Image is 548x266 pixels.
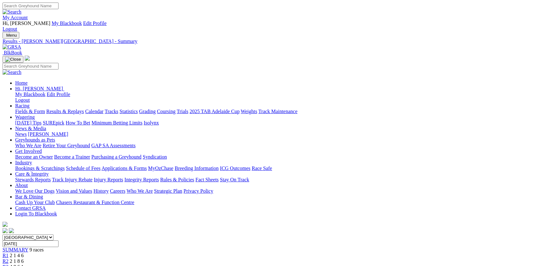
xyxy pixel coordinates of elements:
[15,148,42,154] a: Get Involved
[10,253,24,258] span: 2 1 4 6
[258,109,297,114] a: Track Maintenance
[10,258,24,264] span: 2 1 8 6
[54,154,90,160] a: Become a Trainer
[157,109,176,114] a: Coursing
[15,109,545,114] div: Racing
[3,3,59,9] input: Search
[66,166,100,171] a: Schedule of Fees
[15,120,545,126] div: Wagering
[3,21,50,26] span: Hi, [PERSON_NAME]
[4,50,22,55] span: BlkBook
[15,92,545,103] div: Hi, [PERSON_NAME]
[15,143,545,148] div: Greyhounds as Pets
[15,97,30,103] a: Logout
[127,188,153,194] a: Who We Are
[56,200,134,205] a: Chasers Restaurant & Function Centre
[144,120,159,125] a: Isolynx
[3,228,8,233] img: facebook.svg
[15,86,64,91] a: Hi, [PERSON_NAME]
[91,154,141,160] a: Purchasing a Greyhound
[15,80,28,86] a: Home
[3,253,9,258] a: R1
[15,200,55,205] a: Cash Up Your Club
[3,258,9,264] a: R2
[3,247,28,252] a: SUMMARY
[184,188,213,194] a: Privacy Policy
[15,120,41,125] a: [DATE] Tips
[15,143,41,148] a: Who We Are
[15,131,27,137] a: News
[124,177,159,182] a: Integrity Reports
[15,154,53,160] a: Become an Owner
[220,166,250,171] a: ICG Outcomes
[15,166,545,171] div: Industry
[15,200,545,205] div: Bar & Dining
[190,109,240,114] a: 2025 TAB Adelaide Cup
[52,21,82,26] a: My Blackbook
[52,177,92,182] a: Track Injury Rebate
[102,166,147,171] a: Applications & Forms
[139,109,156,114] a: Grading
[160,177,194,182] a: Rules & Policies
[15,177,545,183] div: Care & Integrity
[196,177,219,182] a: Fact Sheets
[15,177,51,182] a: Stewards Reports
[3,240,59,247] input: Select date
[241,109,257,114] a: Weights
[25,56,30,61] img: logo-grsa-white.png
[3,63,59,70] input: Search
[175,166,219,171] a: Breeding Information
[3,15,28,20] a: My Account
[154,188,182,194] a: Strategic Plan
[28,131,68,137] a: [PERSON_NAME]
[15,194,43,199] a: Bar & Dining
[15,205,46,211] a: Contact GRSA
[3,21,545,32] div: My Account
[15,103,29,108] a: Racing
[91,120,142,125] a: Minimum Betting Limits
[15,211,57,216] a: Login To Blackbook
[5,57,21,62] img: Close
[15,188,545,194] div: About
[3,222,8,227] img: logo-grsa-white.png
[66,120,90,125] a: How To Bet
[15,183,28,188] a: About
[3,26,17,32] a: Logout
[110,188,125,194] a: Careers
[46,109,84,114] a: Results & Replays
[220,177,249,182] a: Stay On Track
[94,177,123,182] a: Injury Reports
[252,166,272,171] a: Race Safe
[15,86,63,91] span: Hi, [PERSON_NAME]
[3,39,545,44] a: Results - [PERSON_NAME][GEOGRAPHIC_DATA] - Summary
[3,56,23,63] button: Toggle navigation
[93,188,109,194] a: History
[15,137,55,142] a: Greyhounds as Pets
[15,114,35,120] a: Wagering
[120,109,138,114] a: Statistics
[15,166,65,171] a: Bookings & Scratchings
[6,33,17,38] span: Menu
[15,109,45,114] a: Fields & Form
[85,109,103,114] a: Calendar
[143,154,167,160] a: Syndication
[15,92,46,97] a: My Blackbook
[83,21,107,26] a: Edit Profile
[15,154,545,160] div: Get Involved
[29,247,44,252] span: 9 races
[91,143,136,148] a: GAP SA Assessments
[3,70,22,75] img: Search
[56,188,92,194] a: Vision and Values
[105,109,118,114] a: Tracks
[15,188,54,194] a: We Love Our Dogs
[15,126,46,131] a: News & Media
[47,92,70,97] a: Edit Profile
[43,143,90,148] a: Retire Your Greyhound
[3,44,21,50] img: GRSA
[15,171,49,177] a: Care & Integrity
[43,120,64,125] a: SUREpick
